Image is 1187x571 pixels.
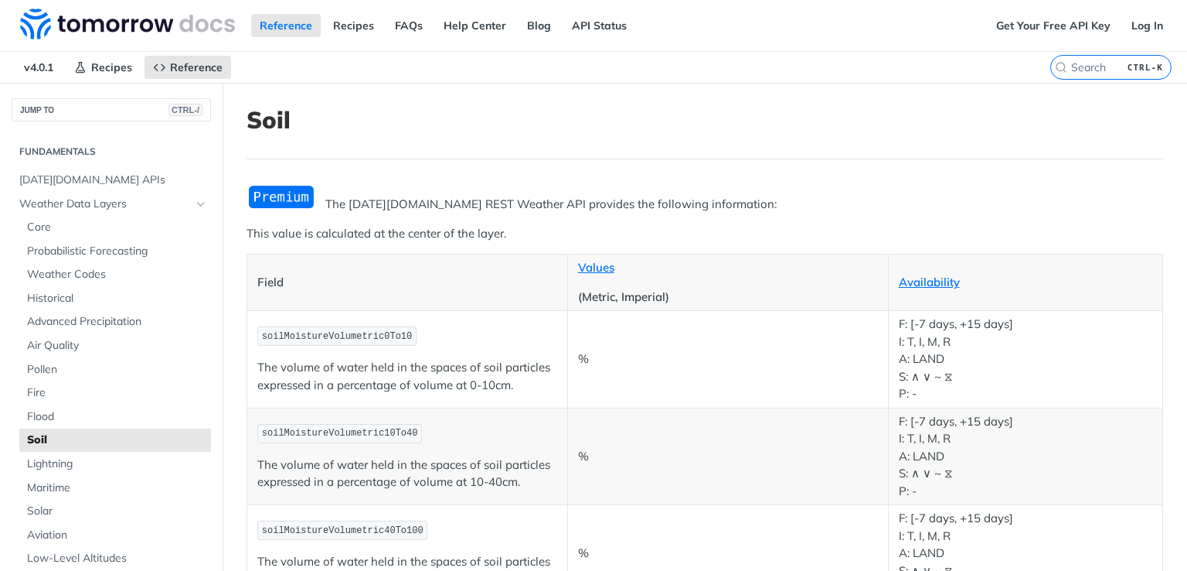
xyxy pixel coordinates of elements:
a: Soil [19,429,211,452]
p: % [578,350,878,368]
span: Pollen [27,362,207,378]
button: JUMP TOCTRL-/ [12,98,211,121]
a: Recipes [66,56,141,79]
span: Probabilistic Forecasting [27,244,207,259]
a: Aviation [19,524,211,547]
svg: Search [1055,61,1067,74]
a: Recipes [325,14,383,37]
span: Low-Level Altitudes [27,551,207,566]
span: CTRL-/ [168,104,202,116]
p: The [DATE][DOMAIN_NAME] REST Weather API provides the following information: [247,196,1163,214]
a: Fire [19,381,211,405]
span: Historical [27,291,207,306]
span: Solar [27,504,207,519]
span: Weather Data Layers [19,197,191,212]
span: soilMoistureVolumetric40To100 [262,525,423,536]
a: Core [19,216,211,239]
p: % [578,545,878,562]
a: Weather Codes [19,263,211,286]
a: Low-Level Altitudes [19,547,211,570]
p: This value is calculated at the center of the layer. [247,225,1163,243]
a: Lightning [19,453,211,476]
a: Help Center [435,14,515,37]
a: Log In [1123,14,1172,37]
span: Flood [27,409,207,425]
span: Soil [27,433,207,448]
a: Availability [899,275,960,289]
h1: Soil [247,106,1163,134]
span: [DATE][DOMAIN_NAME] APIs [19,173,207,188]
a: Values [578,260,614,275]
h2: Fundamentals [12,145,211,159]
span: Core [27,220,207,235]
span: Maritime [27,480,207,496]
p: Field [257,274,557,292]
kbd: CTRL-K [1124,60,1167,75]
a: Weather Data LayersHide subpages for Weather Data Layers [12,193,211,216]
span: Recipes [91,60,132,74]
a: Reference [145,56,231,79]
a: Flood [19,405,211,429]
span: Weather Codes [27,267,207,282]
p: The volume of water held in the spaces of soil particles expressed in a percentage of volume at 0... [257,359,557,394]
a: Reference [251,14,321,37]
a: Probabilistic Forecasting [19,240,211,263]
span: Air Quality [27,338,207,354]
img: Tomorrow.io Weather API Docs [20,9,235,39]
a: Air Quality [19,334,211,357]
a: Pollen [19,358,211,381]
p: The volume of water held in the spaces of soil particles expressed in a percentage of volume at 1... [257,456,557,491]
p: % [578,448,878,466]
a: Historical [19,287,211,310]
p: F: [-7 days, +15 days] I: T, I, M, R A: LAND S: ∧ ∨ ~ ⧖ P: - [899,413,1153,501]
span: soilMoistureVolumetric10To40 [262,428,418,439]
p: F: [-7 days, +15 days] I: T, I, M, R A: LAND S: ∧ ∨ ~ ⧖ P: - [899,316,1153,403]
a: Blog [519,14,559,37]
span: Lightning [27,456,207,472]
span: Aviation [27,528,207,543]
span: v4.0.1 [15,56,62,79]
span: Reference [170,60,223,74]
a: Get Your Free API Key [988,14,1119,37]
span: Advanced Precipitation [27,314,207,330]
a: Maritime [19,477,211,500]
p: (Metric, Imperial) [578,289,878,306]
a: Advanced Precipitation [19,310,211,333]
span: soilMoistureVolumetric0To10 [262,331,412,342]
a: FAQs [386,14,431,37]
button: Hide subpages for Weather Data Layers [195,198,207,210]
span: Fire [27,385,207,401]
a: Solar [19,500,211,523]
a: API Status [563,14,635,37]
a: [DATE][DOMAIN_NAME] APIs [12,169,211,192]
